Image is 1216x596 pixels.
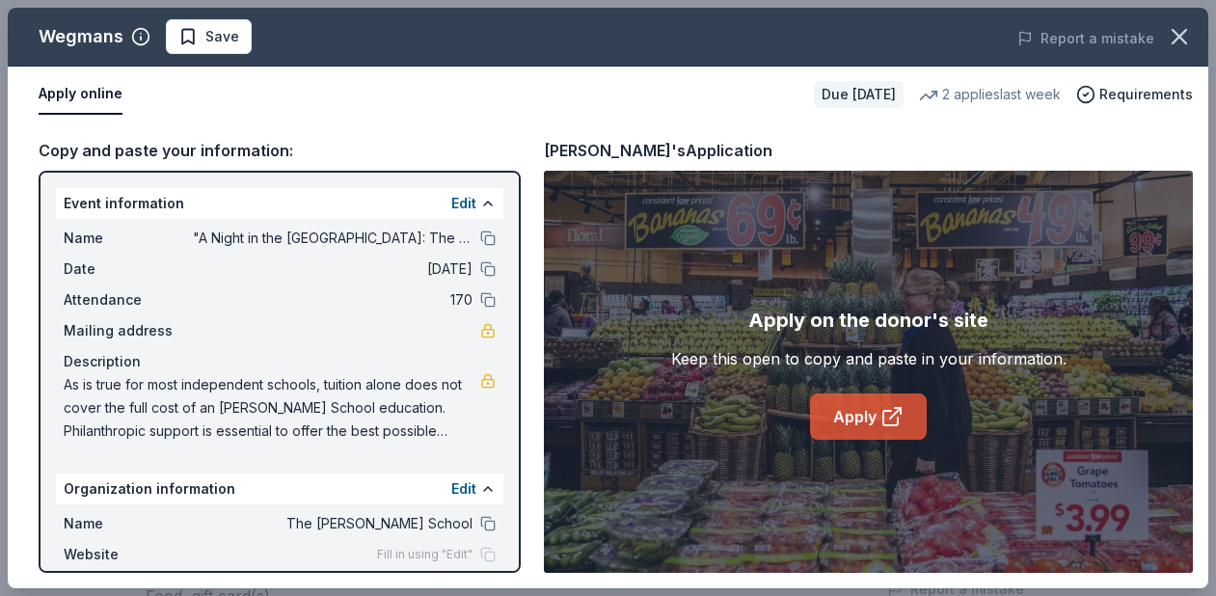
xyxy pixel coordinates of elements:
[56,188,503,219] div: Event information
[814,81,904,108] div: Due [DATE]
[193,288,473,312] span: 170
[919,83,1061,106] div: 2 applies last week
[64,543,193,566] span: Website
[748,305,988,336] div: Apply on the donor's site
[166,19,252,54] button: Save
[377,547,473,562] span: Fill in using "Edit"
[56,474,503,504] div: Organization information
[1017,27,1154,50] button: Report a mistake
[64,319,193,342] span: Mailing address
[64,257,193,281] span: Date
[39,21,123,52] div: Wegmans
[1076,83,1193,106] button: Requirements
[451,477,476,501] button: Edit
[193,512,473,535] span: The [PERSON_NAME] School
[671,347,1067,370] div: Keep this open to copy and paste in your information.
[64,227,193,250] span: Name
[810,393,927,440] a: Apply
[39,138,521,163] div: Copy and paste your information:
[39,74,122,115] button: Apply online
[544,138,772,163] div: [PERSON_NAME]'s Application
[451,192,476,215] button: Edit
[64,512,193,535] span: Name
[64,288,193,312] span: Attendance
[64,350,496,373] div: Description
[193,257,473,281] span: [DATE]
[205,25,239,48] span: Save
[64,373,480,443] span: As is true for most independent schools, tuition alone does not cover the full cost of an [PERSON...
[1099,83,1193,106] span: Requirements
[193,227,473,250] span: "A Night in the [GEOGRAPHIC_DATA]: The [PERSON_NAME] School Benefit Fundraiser"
